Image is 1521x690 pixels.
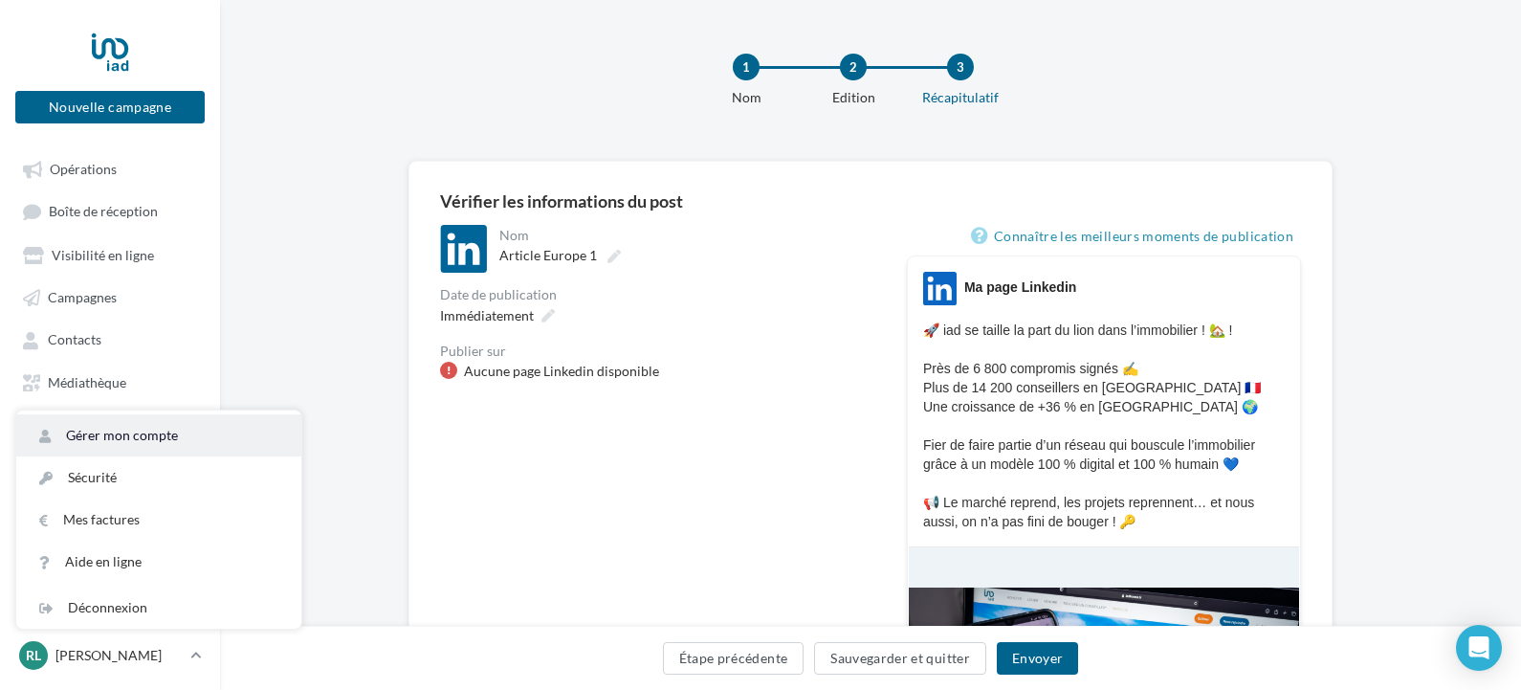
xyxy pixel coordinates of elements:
span: Boîte de réception [49,204,158,220]
a: Visibilité en ligne [11,237,209,272]
a: Calendrier [11,407,209,441]
button: Envoyer [997,642,1078,675]
div: Edition [792,88,915,107]
div: Date de publication [440,288,876,301]
div: Aucune page Linkedin disponible [464,362,659,381]
button: Nouvelle campagne [15,91,205,123]
span: Visibilité en ligne [52,247,154,263]
button: Sauvegarder et quitter [814,642,986,675]
div: Nom [499,229,872,242]
div: Open Intercom Messenger [1456,625,1502,671]
a: Sécurité [16,456,301,499]
span: Immédiatement [440,307,534,323]
div: 2 [840,54,867,80]
span: RL [26,646,41,665]
div: Déconnexion [16,587,301,629]
span: Médiathèque [48,374,126,390]
div: Récapitulatif [899,88,1022,107]
a: Aide en ligne [16,541,301,583]
div: Nom [685,88,807,107]
div: 3 [947,54,974,80]
a: Contacts [11,322,209,356]
a: Mes factures [16,499,301,541]
p: [PERSON_NAME] [55,646,183,665]
span: Contacts [48,332,101,348]
div: 1 [733,54,760,80]
div: Ma page Linkedin [964,278,1076,297]
a: Campagnes [11,279,209,314]
div: Publier sur [440,345,876,358]
a: Médiathèque [11,365,209,399]
span: Opérations [50,161,117,177]
span: Article Europe 1 [499,247,597,263]
a: Opérations [11,151,209,186]
div: Vérifier les informations du post [440,192,1301,210]
a: Gérer mon compte [16,414,301,456]
p: 🚀 iad se taille la part du lion dans l’immobilier ! 🏡 ! Près de 6 800 compromis signés ✍️ Plus de... [923,321,1285,531]
button: Étape précédente [663,642,805,675]
span: Campagnes [48,289,117,305]
a: Connaître les meilleurs moments de publication [971,225,1301,248]
a: Boîte de réception [11,193,209,229]
a: RL [PERSON_NAME] [15,637,205,674]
